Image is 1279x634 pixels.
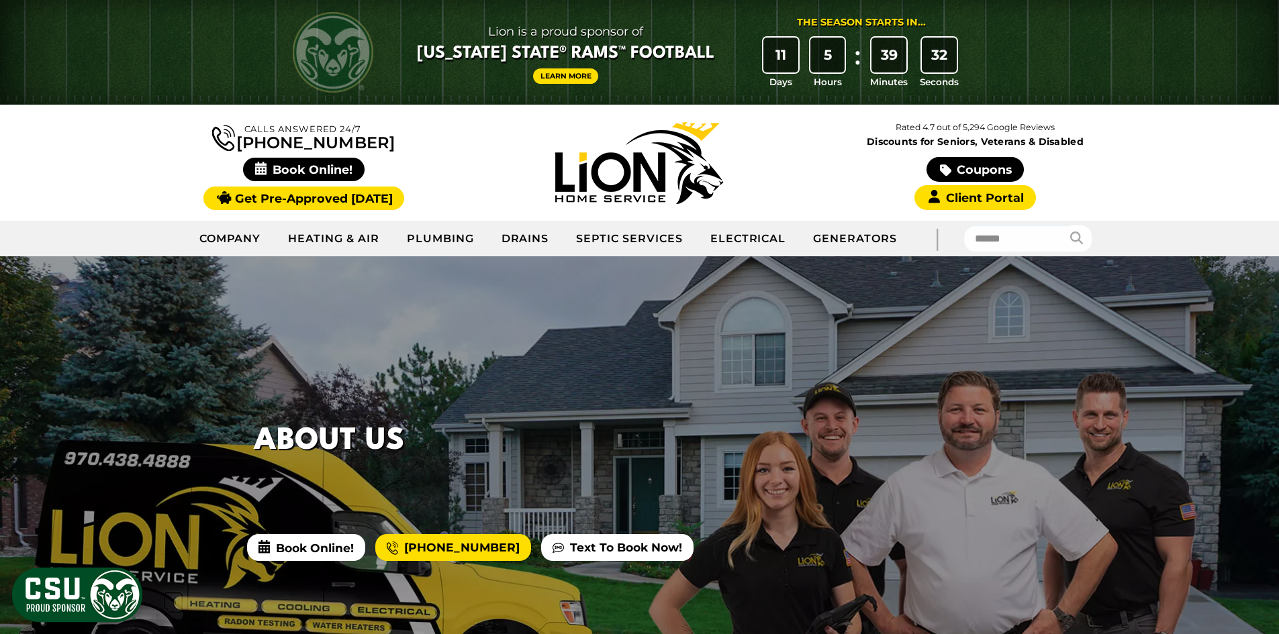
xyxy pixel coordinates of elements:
[769,75,792,89] span: Days
[203,187,404,210] a: Get Pre-Approved [DATE]
[393,222,488,256] a: Plumbing
[914,185,1035,210] a: Client Portal
[533,68,599,84] a: Learn More
[927,157,1023,182] a: Coupons
[814,75,842,89] span: Hours
[10,566,144,624] img: CSU Sponsor Badge
[243,158,365,181] span: Book Online!
[488,222,563,256] a: Drains
[800,222,910,256] a: Generators
[697,222,800,256] a: Electrical
[417,42,714,65] span: [US_STATE] State® Rams™ Football
[254,419,404,464] h1: About Us
[541,534,694,561] a: Text To Book Now!
[293,12,373,93] img: CSU Rams logo
[247,534,365,561] span: Book Online!
[871,38,906,72] div: 39
[375,534,531,561] a: [PHONE_NUMBER]
[797,15,926,30] div: The Season Starts in...
[920,75,959,89] span: Seconds
[275,222,393,256] a: Heating & Air
[763,38,798,72] div: 11
[810,38,845,72] div: 5
[910,221,964,256] div: |
[851,38,864,89] div: :
[212,122,395,151] a: [PHONE_NUMBER]
[555,122,723,204] img: Lion Home Service
[563,222,696,256] a: Septic Services
[186,222,275,256] a: Company
[810,137,1141,146] span: Discounts for Seniors, Veterans & Disabled
[922,38,957,72] div: 32
[417,21,714,42] span: Lion is a proud sponsor of
[870,75,908,89] span: Minutes
[807,120,1143,135] p: Rated 4.7 out of 5,294 Google Reviews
